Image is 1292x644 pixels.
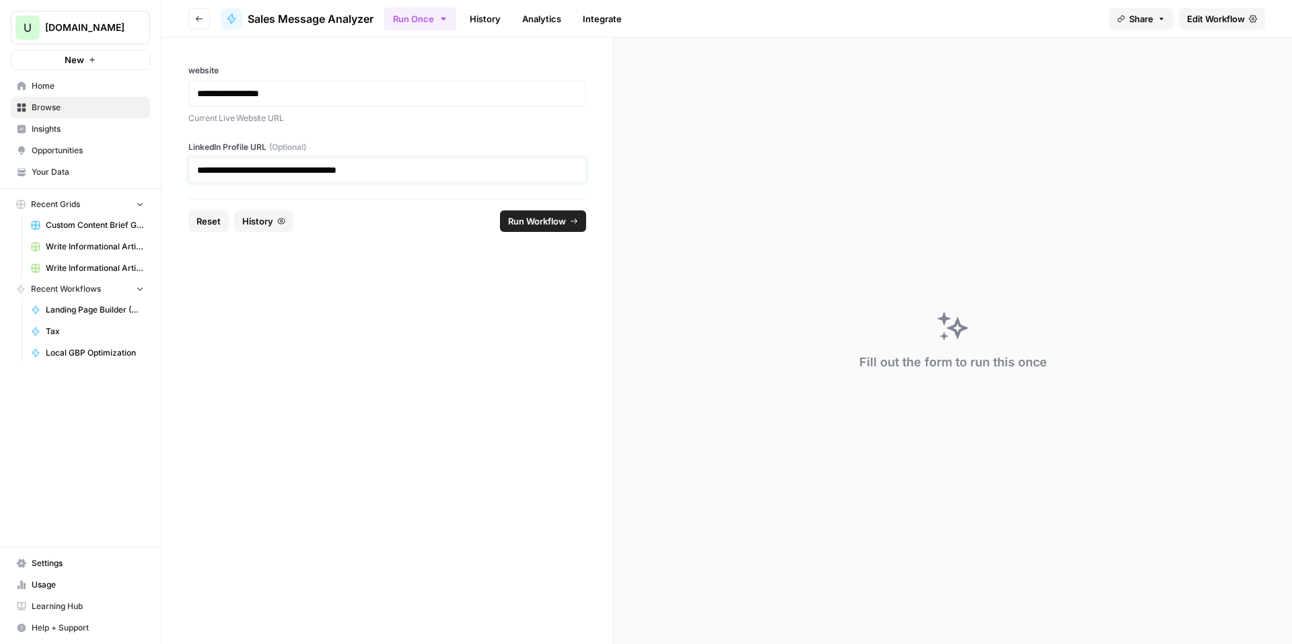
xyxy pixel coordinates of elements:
[188,210,229,232] button: Reset
[32,600,144,612] span: Learning Hub
[46,347,144,359] span: Local GBP Optimization
[11,553,150,574] a: Settings
[32,579,144,591] span: Usage
[32,166,144,178] span: Your Data
[11,596,150,617] a: Learning Hub
[46,241,144,253] span: Write Informational Article
[32,80,144,92] span: Home
[221,8,373,30] a: Sales Message Analyzer
[500,210,586,232] button: Run Workflow
[46,262,144,274] span: Write Informational Article (1)
[1187,12,1245,26] span: Edit Workflow
[25,236,150,257] a: Write Informational Article
[234,210,293,232] button: History
[11,97,150,118] a: Browse
[248,11,373,27] span: Sales Message Analyzer
[32,622,144,634] span: Help + Support
[188,65,586,77] label: website
[46,219,144,231] span: Custom Content Brief Grid
[32,123,144,135] span: Insights
[11,50,150,70] button: New
[32,102,144,114] span: Browse
[11,161,150,183] a: Your Data
[188,141,586,153] label: LinkedIn Profile URL
[25,299,150,321] a: Landing Page Builder (Ultimate)
[11,140,150,161] a: Opportunities
[46,325,144,337] span: Tax
[46,304,144,316] span: Landing Page Builder (Ultimate)
[25,257,150,279] a: Write Informational Article (1)
[269,141,306,153] span: (Optional)
[11,279,150,299] button: Recent Workflows
[32,145,144,157] span: Opportunities
[859,353,1047,372] div: Fill out the form to run this once
[514,8,569,30] a: Analytics
[11,75,150,97] a: Home
[11,574,150,596] a: Usage
[508,214,566,228] span: Run Workflow
[1109,8,1174,30] button: Share
[462,8,509,30] a: History
[25,214,150,236] a: Custom Content Brief Grid
[31,283,101,295] span: Recent Workflows
[45,21,127,34] span: [DOMAIN_NAME]
[11,118,150,140] a: Insights
[31,198,80,210] span: Recent Grids
[384,7,456,30] button: Run Once
[11,11,150,44] button: Workspace: Upgrow.io
[196,214,221,228] span: Reset
[65,53,84,67] span: New
[32,557,144,569] span: Settings
[575,8,630,30] a: Integrate
[11,617,150,639] button: Help + Support
[1179,8,1265,30] a: Edit Workflow
[25,321,150,342] a: Tax
[11,194,150,214] button: Recent Grids
[24,19,32,36] span: U
[242,214,273,228] span: History
[1129,12,1153,26] span: Share
[188,112,586,125] p: Current Live Website URL
[25,342,150,364] a: Local GBP Optimization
